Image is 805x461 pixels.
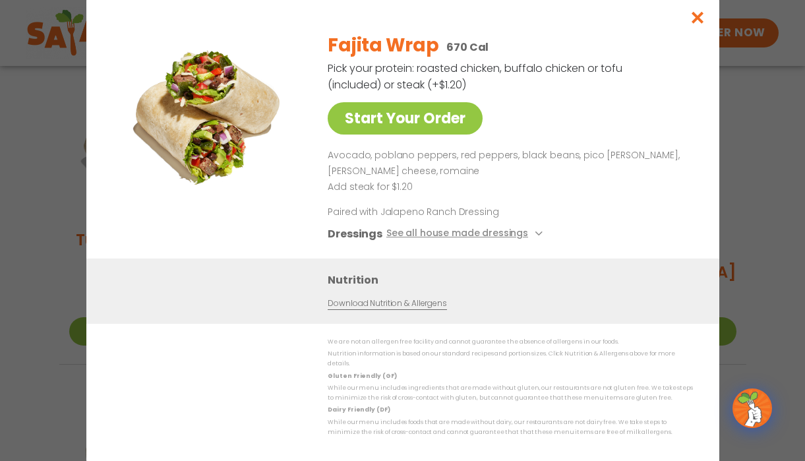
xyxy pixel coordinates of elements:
p: 670 Cal [446,39,489,55]
a: Start Your Order [328,102,483,135]
img: wpChatIcon [734,390,771,427]
a: Download Nutrition & Allergens [328,297,446,310]
h2: Fajita Wrap [328,32,438,59]
div: Page 1 [328,148,688,195]
p: Pick your protein: roasted chicken, buffalo chicken or tofu (included) or steak (+$1.20) [328,60,624,93]
p: Add steak for $1.20 [328,179,688,195]
p: While our menu includes ingredients that are made without gluten, our restaurants are not gluten ... [328,383,693,404]
p: Paired with Jalapeno Ranch Dressing [328,205,572,219]
p: While our menu includes foods that are made without dairy, our restaurants are not dairy free. We... [328,417,693,438]
strong: Dairy Friendly (DF) [328,406,390,414]
button: See all house made dressings [386,226,546,242]
img: Featured product photo for Fajita Wrap [116,22,301,206]
p: We are not an allergen free facility and cannot guarantee the absence of allergens in our foods. [328,336,693,346]
h3: Dressings [328,226,382,242]
strong: Gluten Friendly (GF) [328,371,396,379]
h3: Nutrition [328,272,700,288]
p: Avocado, poblano peppers, red peppers, black beans, pico [PERSON_NAME], [PERSON_NAME] cheese, rom... [328,148,688,179]
p: Nutrition information is based on our standard recipes and portion sizes. Click Nutrition & Aller... [328,349,693,369]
